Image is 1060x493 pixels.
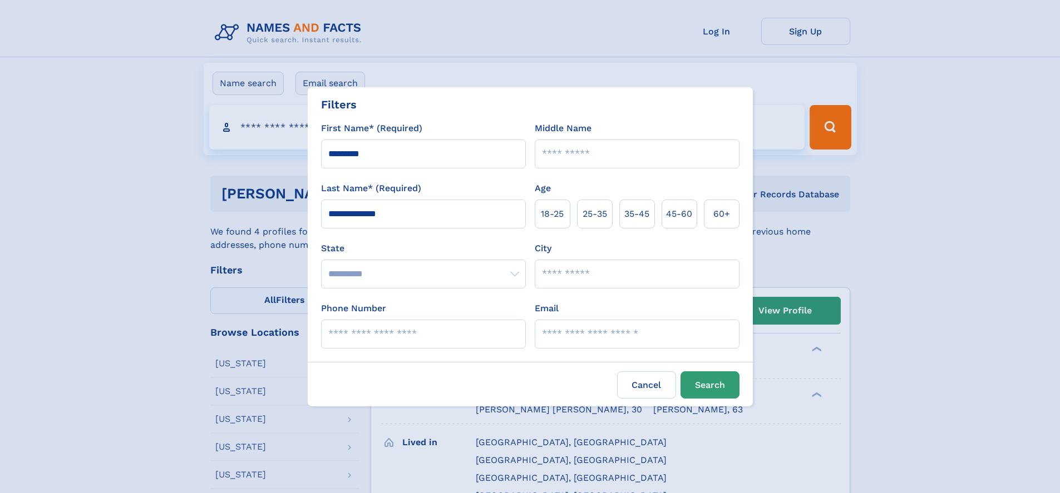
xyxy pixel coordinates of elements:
span: 25‑35 [583,207,607,221]
label: Age [535,182,551,195]
label: State [321,242,526,255]
span: 45‑60 [666,207,692,221]
span: 35‑45 [624,207,649,221]
div: Filters [321,96,357,113]
span: 60+ [713,207,730,221]
label: Last Name* (Required) [321,182,421,195]
label: First Name* (Required) [321,122,422,135]
label: City [535,242,551,255]
label: Middle Name [535,122,591,135]
label: Cancel [617,371,676,399]
button: Search [681,371,739,399]
label: Phone Number [321,302,386,315]
label: Email [535,302,559,315]
span: 18‑25 [541,207,564,221]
